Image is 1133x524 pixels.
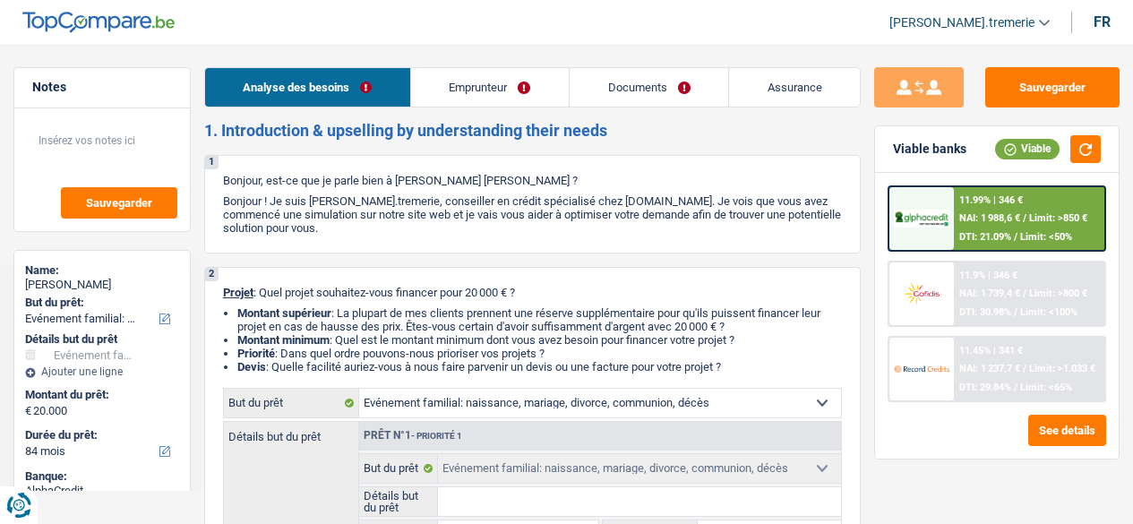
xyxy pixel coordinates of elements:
span: Sauvegarder [86,197,152,209]
label: Détails but du prêt [359,487,438,516]
div: [PERSON_NAME] [25,278,179,292]
img: TopCompare Logo [22,12,175,33]
a: Assurance [729,68,860,107]
label: But du prêt [359,454,438,483]
span: / [1014,382,1017,393]
div: 1 [205,156,219,169]
div: Name: [25,263,179,278]
span: NAI: 1 237,7 € [959,363,1020,374]
li: : Quel est le montant minimum dont vous avez besoin pour financer votre projet ? [237,333,843,347]
a: Analyse des besoins [205,68,410,107]
div: 11.9% | 346 € [959,270,1017,281]
img: Cofidis [894,280,949,308]
label: But du prêt [224,389,360,417]
label: Détails but du prêt [224,422,359,442]
span: Limit: <100% [1020,306,1077,318]
li: : Quelle facilité auriez-vous à nous faire parvenir un devis ou une facture pour votre projet ? [237,360,843,374]
img: Record Credits [894,356,949,383]
div: Détails but du prêt [25,332,179,347]
span: Devis [237,360,266,374]
div: Viable banks [893,142,966,157]
strong: Priorité [237,347,275,360]
h5: Notes [32,80,172,95]
div: Ajouter une ligne [25,365,179,378]
button: Sauvegarder [985,67,1120,107]
div: 2 [205,268,219,281]
label: But du prêt: [25,296,176,310]
span: DTI: 30.98% [959,306,1011,318]
span: - Priorité 1 [411,431,462,441]
p: Bonjour, est-ce que je parle bien à [PERSON_NAME] [PERSON_NAME] ? [223,174,843,187]
p: : Quel projet souhaitez-vous financer pour 20 000 € ? [223,286,843,299]
li: : La plupart de mes clients prennent une réserve supplémentaire pour qu'ils puissent financer leu... [237,306,843,333]
span: / [1023,363,1026,374]
span: / [1023,288,1026,299]
button: Sauvegarder [61,187,177,219]
span: NAI: 1 739,4 € [959,288,1020,299]
div: Banque: [25,469,179,484]
strong: Montant minimum [237,333,330,347]
h2: 1. Introduction & upselling by understanding their needs [204,121,862,141]
label: Montant du prêt: [25,388,176,402]
button: See details [1028,415,1106,446]
span: Limit: >800 € [1029,288,1087,299]
span: Projet [223,286,253,299]
span: Limit: >1.033 € [1029,363,1095,374]
strong: Montant supérieur [237,306,331,320]
span: NAI: 1 988,6 € [959,212,1020,224]
div: AlphaCredit [25,484,179,498]
div: Prêt n°1 [359,430,467,442]
span: € [25,404,31,418]
div: fr [1094,13,1111,30]
div: 11.45% | 341 € [959,345,1023,356]
img: AlphaCredit [894,210,949,227]
span: / [1014,306,1017,318]
span: Limit: <65% [1020,382,1072,393]
span: DTI: 21.09% [959,231,1011,243]
span: / [1023,212,1026,224]
span: / [1014,231,1017,243]
a: Emprunteur [411,68,569,107]
span: Limit: <50% [1020,231,1072,243]
span: Limit: >850 € [1029,212,1087,224]
span: DTI: 29.84% [959,382,1011,393]
div: 11.99% | 346 € [959,194,1023,206]
li: : Dans quel ordre pouvons-nous prioriser vos projets ? [237,347,843,360]
span: [PERSON_NAME].tremerie [889,15,1034,30]
div: Viable [995,139,1060,159]
label: Durée du prêt: [25,428,176,442]
p: Bonjour ! Je suis [PERSON_NAME].tremerie, conseiller en crédit spécialisé chez [DOMAIN_NAME]. Je ... [223,194,843,235]
a: Documents [570,68,728,107]
a: [PERSON_NAME].tremerie [875,8,1050,38]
